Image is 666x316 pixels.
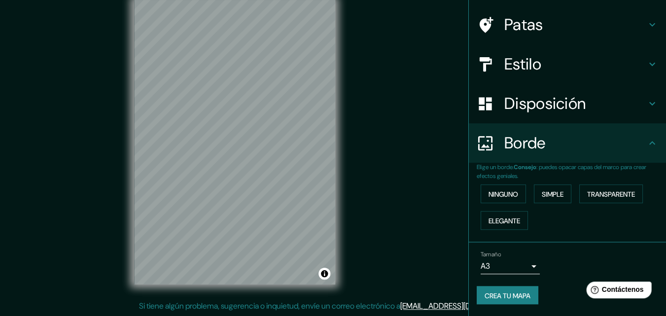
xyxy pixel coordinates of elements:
[587,189,635,198] font: Transparente
[477,163,514,171] font: Elige un borde.
[504,133,546,153] font: Borde
[578,278,655,305] iframe: Lanzador de widgets de ayuda
[469,84,666,123] div: Disposición
[469,123,666,163] div: Borde
[514,163,536,171] font: Consejo
[400,301,522,311] a: [EMAIL_ADDRESS][DOMAIN_NAME]
[504,14,543,35] font: Patas
[477,163,646,180] font: : puedes opacar capas del marco para crear efectos geniales.
[481,261,490,271] font: A3
[139,301,400,311] font: Si tiene algún problema, sugerencia o inquietud, envíe un correo electrónico a
[481,258,540,274] div: A3
[504,54,541,74] font: Estilo
[579,184,643,203] button: Transparente
[481,211,528,230] button: Elegante
[504,93,586,114] font: Disposición
[469,5,666,44] div: Patas
[534,184,571,203] button: Simple
[481,250,501,258] font: Tamaño
[489,189,518,198] font: Ninguno
[318,268,330,280] button: Activar o desactivar atribución
[489,216,520,225] font: Elegante
[485,291,530,300] font: Crea tu mapa
[542,189,563,198] font: Simple
[477,286,538,305] button: Crea tu mapa
[469,44,666,84] div: Estilo
[481,184,526,203] button: Ninguno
